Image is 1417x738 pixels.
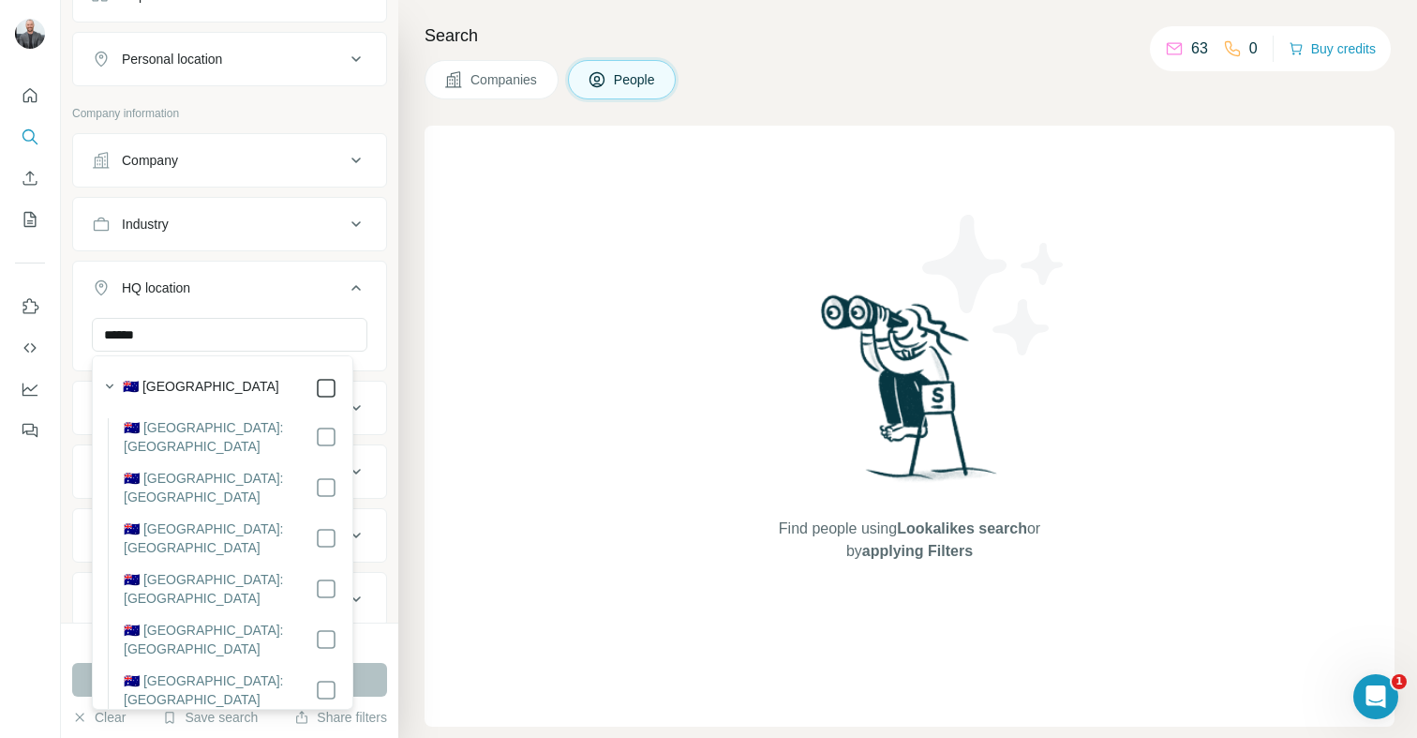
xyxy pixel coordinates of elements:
[15,79,45,113] button: Quick start
[73,577,386,622] button: Keywords
[124,621,315,658] label: 🇦🇺 [GEOGRAPHIC_DATA]: [GEOGRAPHIC_DATA]
[122,50,222,68] div: Personal location
[15,161,45,195] button: Enrich CSV
[294,708,387,727] button: Share filters
[1353,674,1398,719] iframe: Intercom live chat
[124,671,315,709] label: 🇦🇺 [GEOGRAPHIC_DATA]: [GEOGRAPHIC_DATA]
[15,290,45,324] button: Use Surfe on LinkedIn
[124,469,315,506] label: 🇦🇺 [GEOGRAPHIC_DATA]: [GEOGRAPHIC_DATA]
[759,518,1059,563] span: Find people using or by
[73,37,386,82] button: Personal location
[72,708,126,727] button: Clear
[813,290,1007,499] img: Surfe Illustration - Woman searching with binoculars
[614,70,657,89] span: People
[124,418,315,456] label: 🇦🇺 [GEOGRAPHIC_DATA]: [GEOGRAPHIC_DATA]
[123,377,279,399] label: 🇦🇺 [GEOGRAPHIC_DATA]
[15,203,45,236] button: My lists
[122,215,169,233] div: Industry
[15,372,45,406] button: Dashboard
[15,414,45,447] button: Feedback
[124,520,315,557] label: 🇦🇺 [GEOGRAPHIC_DATA]: [GEOGRAPHIC_DATA]
[162,708,258,727] button: Save search
[73,513,386,558] button: Technologies
[1289,36,1376,62] button: Buy credits
[124,570,315,608] label: 🇦🇺 [GEOGRAPHIC_DATA]: [GEOGRAPHIC_DATA]
[73,138,386,183] button: Company
[73,202,386,247] button: Industry
[910,201,1079,369] img: Surfe Illustration - Stars
[862,543,973,559] span: applying Filters
[73,265,386,318] button: HQ location
[897,520,1027,536] span: Lookalikes search
[1191,38,1208,60] p: 63
[15,19,45,49] img: Avatar
[73,449,386,494] button: Employees (size)
[15,120,45,154] button: Search
[122,151,178,170] div: Company
[73,385,386,430] button: Annual revenue ($)
[1249,38,1258,60] p: 0
[122,279,190,297] div: HQ location
[15,331,45,365] button: Use Surfe API
[1392,674,1407,689] span: 1
[72,105,387,122] p: Company information
[470,70,539,89] span: Companies
[425,23,1395,49] h4: Search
